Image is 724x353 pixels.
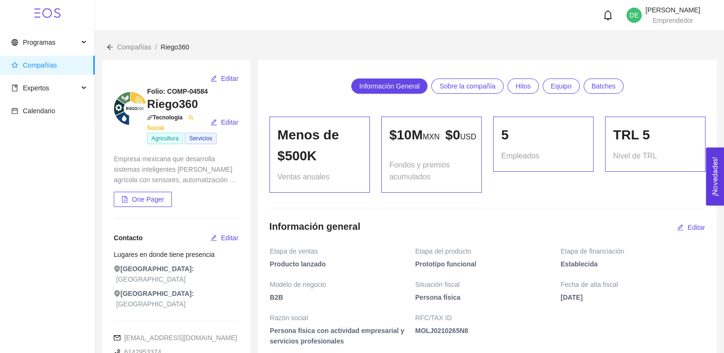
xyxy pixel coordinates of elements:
span: Sobre la compañía [439,79,496,93]
span: mail [114,334,120,341]
a: Información General [351,78,428,94]
span: calendar [11,108,18,114]
span: environment [114,290,120,297]
h3: Riego360 [147,97,239,112]
span: MOLJ0210265N8 [415,325,705,343]
span: Agricultura [147,133,183,144]
span: Razón social [270,313,313,323]
strong: Folio: COMP-04584 [147,88,208,95]
span: star [11,62,18,69]
span: Editar [221,73,238,84]
span: edit [210,235,217,242]
span: Prototipo funcional [415,259,559,277]
span: Compañías [23,61,57,69]
span: Calendario [23,107,55,115]
span: Etapa de ventas [270,246,323,256]
span: Expertos [23,84,49,92]
button: Open Feedback Widget [706,147,724,206]
span: Establecida [561,259,705,277]
span: One Pager [132,194,164,205]
p: $ 10M $ 0 [389,125,474,146]
span: Producto lanzado [270,259,414,277]
div: TRL 5 [613,125,697,146]
span: Batches [592,79,616,93]
span: Tecnología [147,114,194,131]
span: MXN [423,133,440,141]
span: Servicios [185,133,217,144]
span: Nivel de TRL [613,150,657,162]
div: Empresa mexicana que desarrolla sistemas inteligentes [PERSON_NAME] agrícola con sensores, automa... [114,154,239,185]
span: DE [629,8,638,23]
span: arrow-left [107,44,113,50]
span: Ventas anuales [278,171,329,183]
span: bell [603,10,613,20]
span: Editar [687,222,705,233]
span: [GEOGRAPHIC_DATA]: [114,264,194,274]
span: edit [677,224,684,232]
span: [GEOGRAPHIC_DATA] [116,299,186,309]
span: Persona física [415,292,559,310]
a: Equipo [543,78,580,94]
span: Fecha de alta fiscal [561,279,623,290]
span: Etapa del producto [415,246,476,256]
span: [EMAIL_ADDRESS][DOMAIN_NAME] [114,334,237,342]
a: Sobre la compañía [431,78,504,94]
span: Empleados [501,150,539,162]
span: B2B [270,292,414,310]
span: team [188,115,194,120]
button: editEditar [210,115,239,130]
button: editEditar [676,220,705,235]
img: 1755392480670-WhatsApp%20Image%202025-08-16%20at%207.00.43%20PM.jpeg [114,92,147,125]
button: editEditar [210,230,239,245]
span: Modelo de negocio [270,279,331,290]
span: Etapa de financiación [561,246,629,256]
span: Riego360 [160,43,189,51]
div: Menos de $500K [278,125,362,167]
span: [DATE] [561,292,705,310]
span: Información General [359,79,420,93]
span: / [155,43,157,51]
span: [PERSON_NAME] [645,6,700,14]
a: Batches [584,78,624,94]
span: Contacto [114,234,143,242]
span: edit [210,119,217,127]
span: Equipo [551,79,572,93]
span: book [11,85,18,91]
span: Compañías [117,43,151,51]
span: Lugares en donde tiene presencia [114,251,215,258]
span: USD [460,133,476,141]
a: Hitos [507,78,539,94]
span: edit [210,75,217,83]
span: global [11,39,18,46]
div: 5 [501,125,585,146]
span: Fondos y premios acumulados [389,159,474,183]
span: api [147,115,153,120]
h4: Información general [269,220,360,233]
span: Editar [221,233,238,243]
span: Programas [23,39,55,46]
span: [GEOGRAPHIC_DATA] [116,274,186,284]
button: file-pdfOne Pager [114,192,172,207]
button: editEditar [210,71,239,86]
span: file-pdf [121,196,128,204]
span: environment [114,265,120,272]
span: [GEOGRAPHIC_DATA]: [114,288,194,299]
span: Editar [221,117,238,127]
span: RFC/TAX ID [415,313,456,323]
span: Emprendedor [653,17,693,24]
span: Situación fiscal [415,279,464,290]
span: Hitos [516,79,531,93]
